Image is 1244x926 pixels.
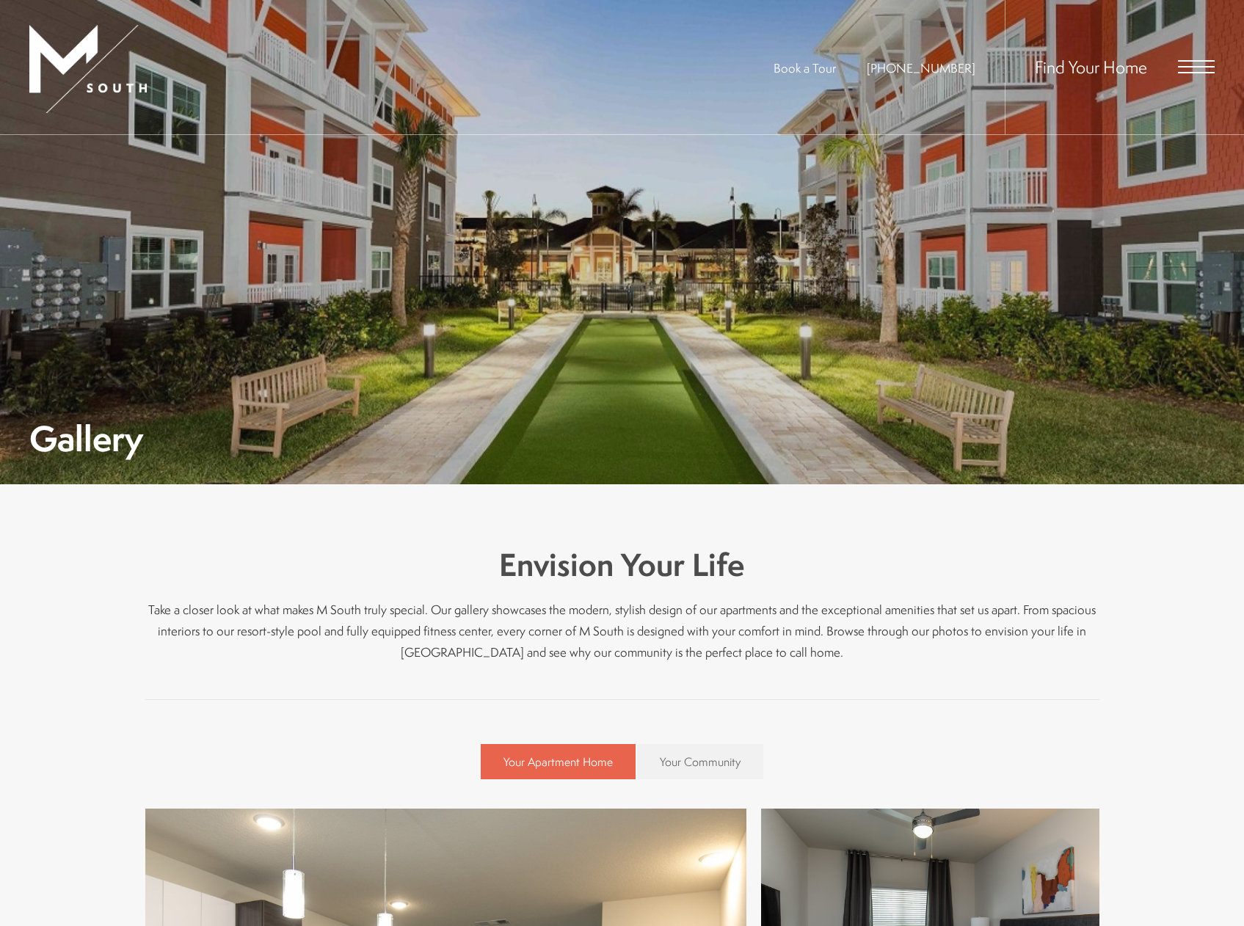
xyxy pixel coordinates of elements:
[29,25,147,113] img: MSouth
[481,744,636,779] a: Your Apartment Home
[867,59,975,76] a: Call Us at 813-570-8014
[867,59,975,76] span: [PHONE_NUMBER]
[145,543,1099,587] h3: Envision Your Life
[660,754,741,770] span: Your Community
[637,744,763,779] a: Your Community
[503,754,613,770] span: Your Apartment Home
[1035,55,1147,79] a: Find Your Home
[1178,60,1215,73] button: Open Menu
[145,599,1099,663] p: Take a closer look at what makes M South truly special. Our gallery showcases the modern, stylish...
[774,59,836,76] a: Book a Tour
[29,422,143,455] h1: Gallery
